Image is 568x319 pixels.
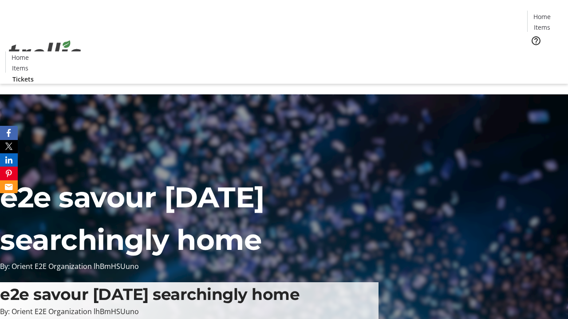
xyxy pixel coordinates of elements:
a: Items [528,23,556,32]
span: Items [534,23,550,32]
span: Home [12,53,29,62]
span: Home [533,12,551,21]
span: Tickets [534,51,556,61]
span: Items [12,63,28,73]
span: Tickets [12,74,34,84]
a: Items [6,63,34,73]
img: Orient E2E Organization lhBmHSUuno's Logo [5,31,84,75]
a: Home [6,53,34,62]
a: Home [528,12,556,21]
a: Tickets [5,74,41,84]
button: Help [527,32,545,50]
a: Tickets [527,51,563,61]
